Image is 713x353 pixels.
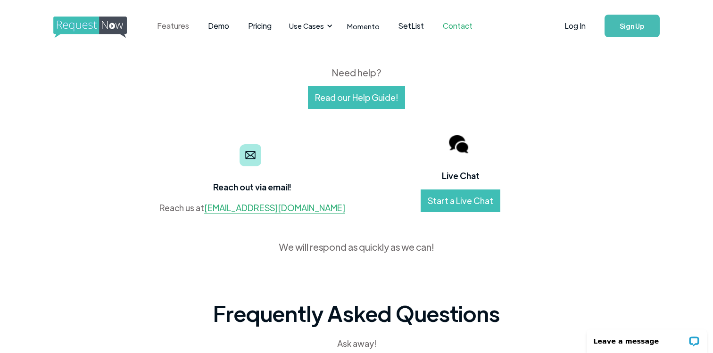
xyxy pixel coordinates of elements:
[421,189,500,212] a: Start a Live Chat
[199,11,239,41] a: Demo
[283,11,335,41] div: Use Cases
[239,11,281,41] a: Pricing
[279,240,434,254] div: We will respond as quickly as we can!
[240,337,473,351] div: Ask away!
[213,181,291,194] h5: Reach out via email!
[53,16,144,38] img: requestnow logo
[442,169,480,182] h5: Live Chat
[289,21,324,31] div: Use Cases
[433,11,482,41] a: Contact
[605,15,660,37] a: Sign Up
[555,9,595,42] a: Log In
[308,86,405,109] a: Read our Help Guide!
[213,299,500,327] h2: Frequently Asked Questions
[53,16,124,35] a: home
[389,11,433,41] a: SetList
[580,323,713,353] iframe: LiveChat chat widget
[159,201,345,215] div: Reach us at
[338,12,389,40] a: Momento
[204,202,345,213] a: [EMAIL_ADDRESS][DOMAIN_NAME]
[148,11,199,41] a: Features
[135,66,578,80] div: Need help?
